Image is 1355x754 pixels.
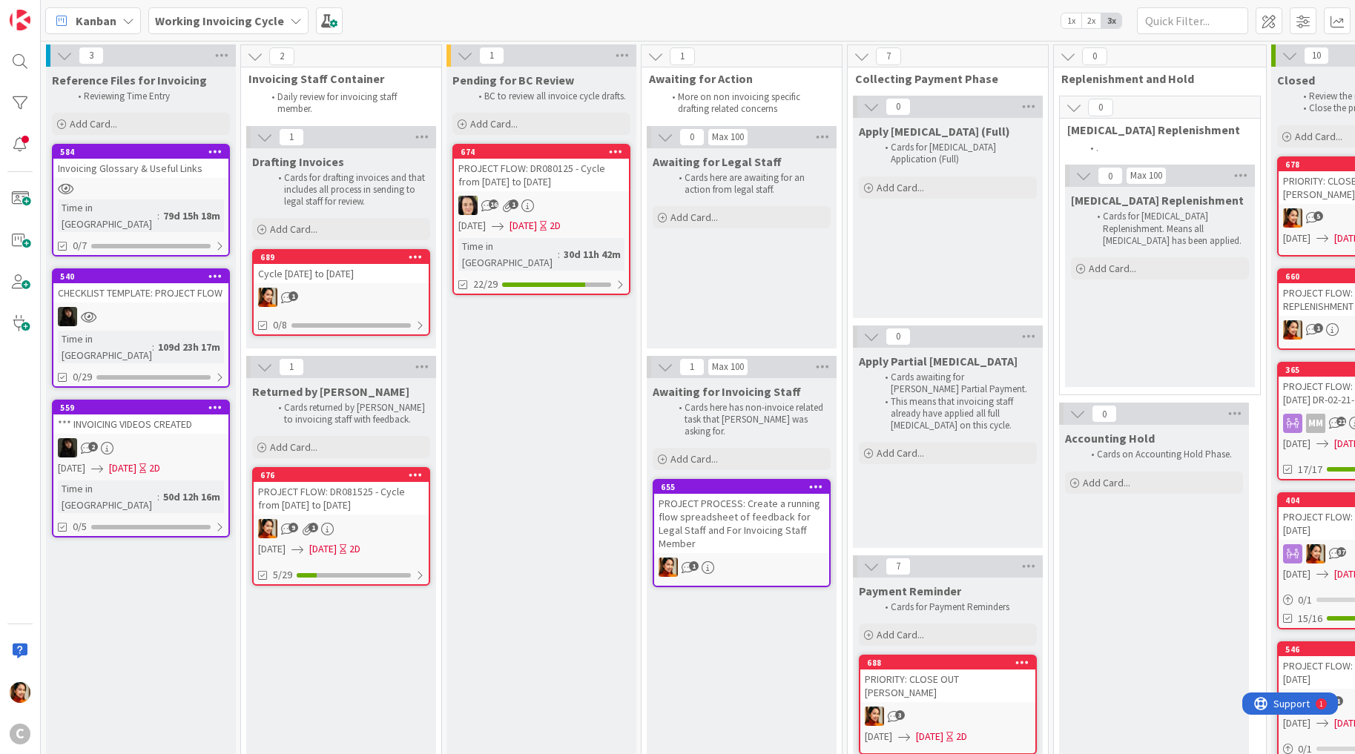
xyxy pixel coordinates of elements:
[60,271,228,282] div: 540
[1298,611,1322,626] span: 15/16
[252,467,430,586] a: 676PROJECT FLOW: DR081525 - Cycle from [DATE] to [DATE]PM[DATE][DATE]2D5/29
[53,401,228,434] div: 559*** INVOICING VIDEOS CREATED
[1082,47,1107,65] span: 0
[270,172,428,208] li: Cards for drafting invoices and that includes all process in sending to legal staff for review.
[855,71,1029,86] span: Collecting Payment Phase
[270,222,317,236] span: Add Card...
[1313,211,1323,221] span: 5
[454,196,629,215] div: BL
[279,358,304,376] span: 1
[260,470,429,480] div: 676
[270,440,317,454] span: Add Card...
[252,384,409,399] span: Returned by Breanna
[52,73,207,87] span: Reference Files for Invoicing
[31,2,67,20] span: Support
[70,117,117,130] span: Add Card...
[489,199,498,209] span: 16
[1089,262,1136,275] span: Add Card...
[53,307,228,326] div: ES
[712,363,744,371] div: Max 100
[52,400,230,538] a: 559*** INVOICING VIDEOS CREATEDES[DATE][DATE]2DTime in [GEOGRAPHIC_DATA]:50d 12h 16m0/5
[53,438,228,457] div: ES
[53,270,228,283] div: 540
[254,519,429,538] div: PM
[252,249,430,336] a: 689Cycle [DATE] to [DATE]PM0/8
[349,541,360,557] div: 2D
[664,91,825,116] li: More on non invoicing specific drafting related concerns
[60,147,228,157] div: 584
[654,480,829,553] div: 655PROJECT PROCESS: Create a running flow spreadsheet of feedback for Legal Staff and For Invoici...
[58,331,152,363] div: Time in [GEOGRAPHIC_DATA]
[73,238,87,254] span: 0/7
[452,144,630,295] a: 674PROJECT FLOW: DR080125 - Cycle from [DATE] to [DATE]BL[DATE][DATE]2DTime in [GEOGRAPHIC_DATA]:...
[654,480,829,494] div: 655
[916,729,943,744] span: [DATE]
[670,47,695,65] span: 1
[248,71,423,86] span: Invoicing Staff Container
[867,658,1035,668] div: 688
[76,12,116,30] span: Kanban
[58,460,85,476] span: [DATE]
[956,729,967,744] div: 2D
[159,208,224,224] div: 79d 15h 18m
[859,583,961,598] span: Payment Reminder
[860,707,1035,726] div: PM
[263,91,424,116] li: Daily review for invoicing staff member.
[886,98,911,116] span: 0
[670,402,828,438] li: Cards here has non-invoice related task that [PERSON_NAME] was asking for.
[53,414,228,434] div: *** INVOICING VIDEOS CREATED
[289,523,298,532] span: 9
[53,145,228,159] div: 584
[1283,231,1311,246] span: [DATE]
[865,729,892,744] span: [DATE]
[269,47,294,65] span: 2
[155,13,284,28] b: Working Invoicing Cycle
[1083,449,1241,460] li: Cards on Accounting Hold Phase.
[865,707,884,726] img: PM
[876,47,901,65] span: 7
[1061,13,1081,28] span: 1x
[860,656,1035,669] div: 688
[860,656,1035,702] div: 688PRIORITY: CLOSE OUT [PERSON_NAME]
[1137,7,1248,34] input: Quick Filter...
[58,307,77,326] img: ES
[877,142,1035,166] li: Cards for [MEDICAL_DATA] Application (Full)
[273,567,292,583] span: 5/29
[649,71,823,86] span: Awaiting for Action
[270,402,428,426] li: Cards returned by [PERSON_NAME] to invoicing staff with feedback.
[258,519,277,538] img: PM
[670,211,718,224] span: Add Card...
[149,460,160,476] div: 2D
[52,268,230,388] a: 540CHECKLIST TEMPLATE: PROJECT FLOWESTime in [GEOGRAPHIC_DATA]:109d 23h 17m0/29
[254,251,429,264] div: 689
[1298,592,1312,608] span: 0 / 1
[454,145,629,191] div: 674PROJECT FLOW: DR080125 - Cycle from [DATE] to [DATE]
[470,90,628,102] li: BC to review all invoice cycle drafts.
[1065,431,1155,446] span: Accounting Hold
[254,482,429,515] div: PROJECT FLOW: DR081525 - Cycle from [DATE] to [DATE]
[254,288,429,307] div: PM
[258,288,277,307] img: PM
[53,270,228,302] div: 540CHECKLIST TEMPLATE: PROJECT FLOW
[458,196,478,215] img: BL
[157,489,159,505] span: :
[1088,99,1113,116] span: 0
[254,264,429,283] div: Cycle [DATE] to [DATE]
[1130,172,1162,179] div: Max 100
[1283,320,1302,340] img: PM
[1101,13,1121,28] span: 3x
[670,172,828,196] li: Cards here are awaiting for an action from legal staff.
[58,480,157,513] div: Time in [GEOGRAPHIC_DATA]
[1092,405,1117,423] span: 0
[53,145,228,178] div: 584Invoicing Glossary & Useful Links
[1283,208,1302,228] img: PM
[157,208,159,224] span: :
[10,682,30,703] img: PM
[859,354,1018,368] span: Apply Partial Retainer
[886,558,911,575] span: 7
[1336,417,1346,426] span: 21
[860,669,1035,702] div: PRIORITY: CLOSE OUT [PERSON_NAME]
[10,724,30,744] div: C
[53,159,228,178] div: Invoicing Glossary & Useful Links
[1333,696,1343,706] span: 1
